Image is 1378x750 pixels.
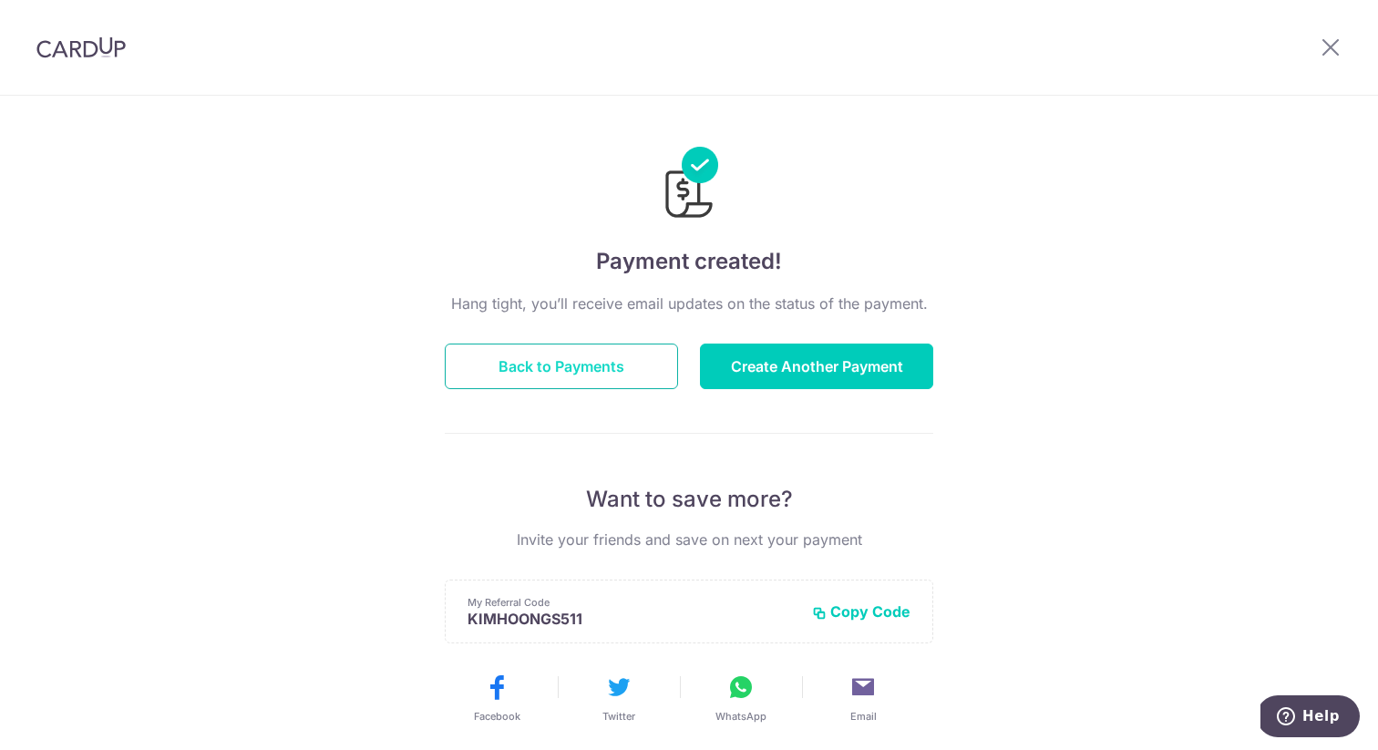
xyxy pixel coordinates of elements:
button: Twitter [565,673,673,724]
p: KIMHOONGS511 [468,610,797,628]
h4: Payment created! [445,245,933,278]
p: Hang tight, you’ll receive email updates on the status of the payment. [445,293,933,314]
img: CardUp [36,36,126,58]
button: Create Another Payment [700,344,933,389]
p: Invite your friends and save on next your payment [445,529,933,550]
img: Payments [660,147,718,223]
span: Twitter [602,709,635,724]
button: Email [809,673,917,724]
button: Copy Code [812,602,910,621]
button: Facebook [443,673,550,724]
p: Want to save more? [445,485,933,514]
button: WhatsApp [687,673,795,724]
span: WhatsApp [715,709,766,724]
iframe: Opens a widget where you can find more information [1260,695,1360,741]
p: My Referral Code [468,595,797,610]
span: Email [850,709,877,724]
span: Facebook [474,709,520,724]
button: Back to Payments [445,344,678,389]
